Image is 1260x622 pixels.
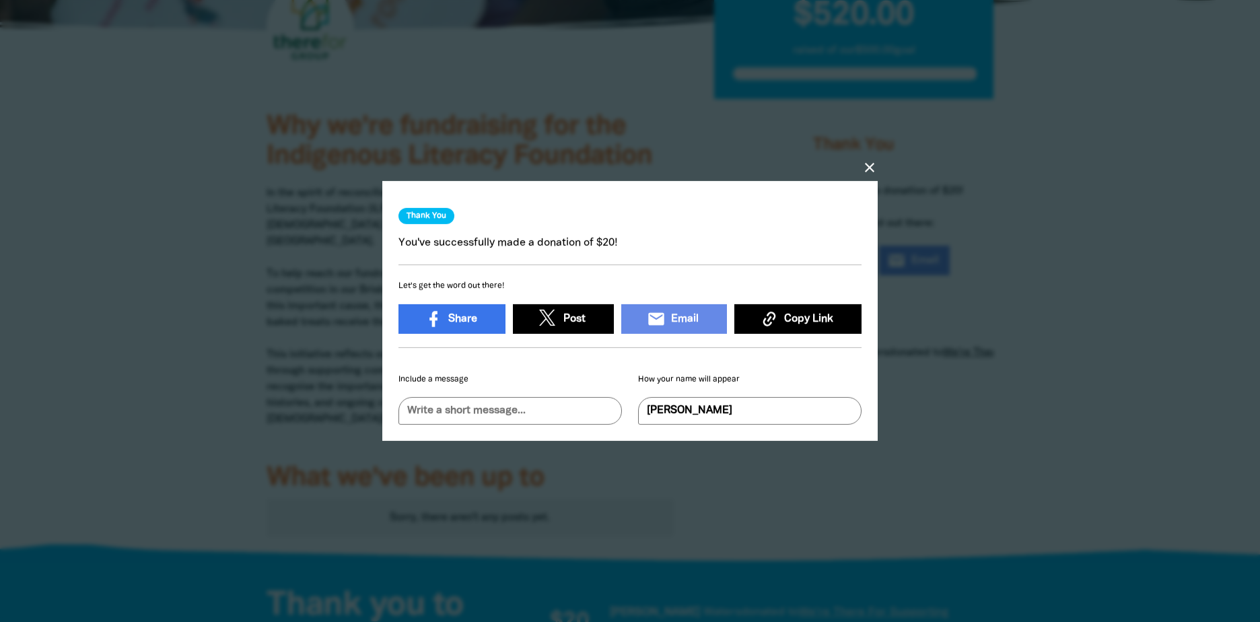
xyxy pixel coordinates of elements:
span: Post [563,311,586,327]
span: Copy Link [784,311,833,327]
h3: Thank You [398,208,454,224]
p: You've successfully made a donation of $20! [398,235,862,251]
button: close [862,160,878,176]
h6: How your name will appear [638,372,862,387]
span: Share [448,311,477,327]
a: Post [513,304,614,334]
a: emailEmail [621,304,727,334]
h6: Let's get the word out there! [398,279,862,293]
span: Email [671,311,699,327]
h6: Include a message [398,372,622,387]
a: Share [398,304,505,334]
i: email [647,310,666,329]
button: Copy Link [734,304,862,334]
input: Write a short message... [398,397,622,424]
